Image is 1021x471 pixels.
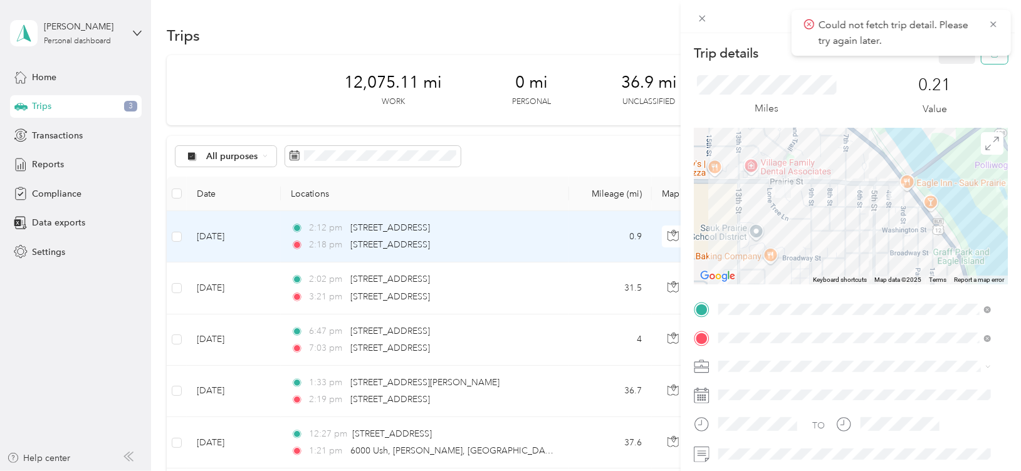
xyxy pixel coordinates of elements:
a: Report a map error [954,276,1004,283]
a: Open this area in Google Maps (opens a new window) [697,268,738,284]
p: Could not fetch trip detail. Please try again later. [819,18,979,48]
button: Keyboard shortcuts [813,276,867,284]
img: Google [697,268,738,284]
p: 0.21 [919,75,951,95]
a: Terms (opens in new tab) [929,276,946,283]
p: Trip details [694,44,758,62]
div: TO [813,419,825,432]
iframe: Everlance-gr Chat Button Frame [951,401,1021,471]
span: Map data ©2025 [874,276,921,283]
p: Miles [755,101,779,116]
p: Value [923,101,947,117]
